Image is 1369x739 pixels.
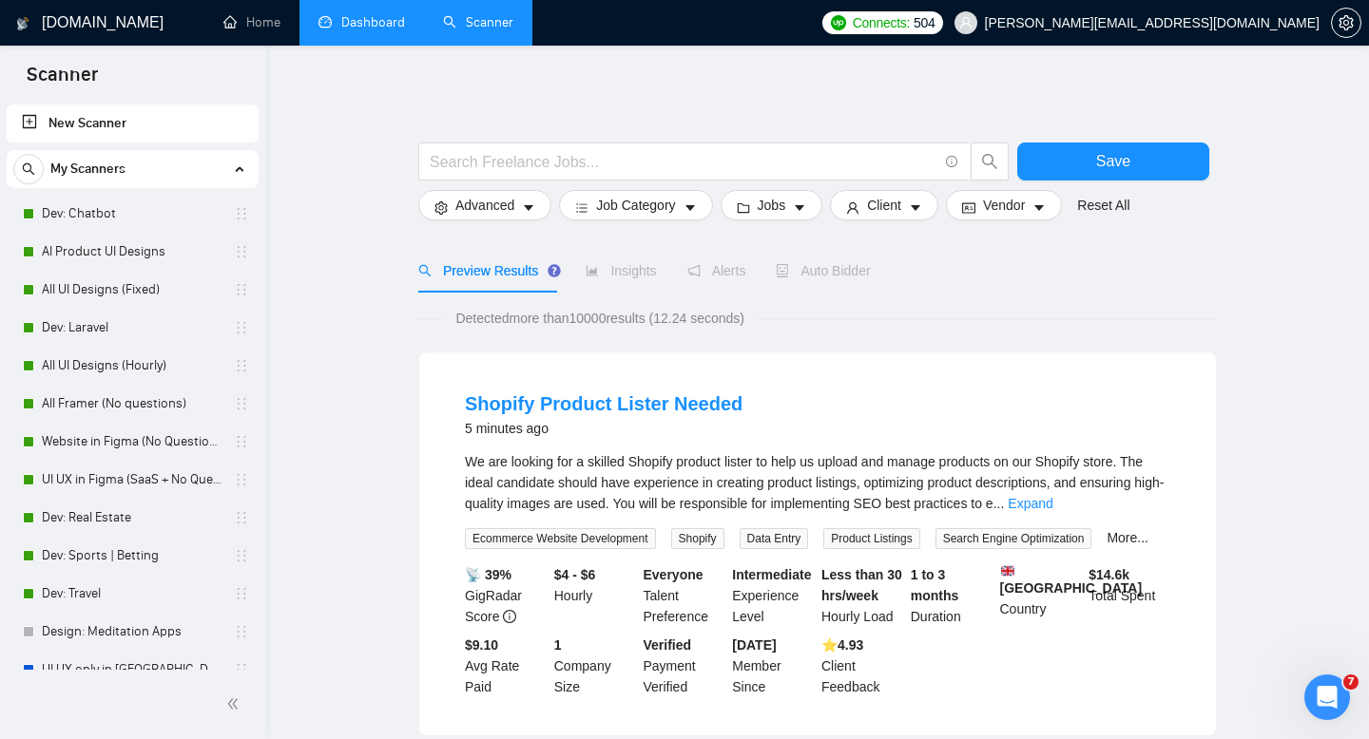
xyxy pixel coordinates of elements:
a: Dev: Travel [42,575,222,613]
a: Dev: Laravel [42,309,222,347]
button: settingAdvancedcaret-down [418,190,551,220]
span: robot [776,264,789,277]
a: Reset All [1077,195,1129,216]
span: caret-down [684,200,697,215]
span: Jobs [758,195,786,216]
button: idcardVendorcaret-down [946,190,1062,220]
span: Shopify [671,528,724,549]
span: holder [234,624,249,639]
button: folderJobscaret-down [721,190,823,220]
b: [DATE] [732,637,776,653]
span: We are looking for a skilled Shopify product lister to help us upload and manage products on our ... [465,454,1164,511]
img: 🇬🇧 [1001,564,1014,578]
div: Experience Level [728,564,818,627]
span: idcard [962,200,975,215]
span: Product Listings [823,528,919,549]
a: All UI Designs (Hourly) [42,347,222,385]
span: folder [737,200,750,215]
span: setting [434,200,448,215]
a: UI UX only in [GEOGRAPHIC_DATA] [42,651,222,689]
span: holder [234,510,249,525]
span: holder [234,472,249,487]
span: Detected more than 10000 results (12.24 seconds) [442,308,758,329]
span: info-circle [503,610,516,623]
div: Talent Preference [640,564,729,627]
b: Verified [644,637,692,653]
span: search [14,162,43,176]
span: 504 [914,12,935,33]
span: ... [993,496,1005,511]
span: search [972,153,1008,170]
a: AI Product UI Designs [42,233,222,271]
div: Hourly [550,564,640,627]
a: setting [1331,15,1361,30]
span: Preview Results [418,263,555,278]
span: caret-down [1032,200,1046,215]
span: Scanner [11,61,113,101]
span: Client [867,195,901,216]
div: Total Spent [1085,564,1174,627]
span: Alerts [687,263,746,278]
div: Duration [907,564,996,627]
div: Tooltip anchor [546,262,563,279]
span: holder [234,320,249,335]
button: barsJob Categorycaret-down [559,190,712,220]
span: holder [234,206,249,221]
span: holder [234,358,249,373]
button: search [13,154,44,184]
iframe: Intercom live chat [1304,674,1350,720]
span: holder [234,434,249,449]
img: logo [16,9,29,39]
span: area-chart [586,264,599,277]
div: GigRadar Score [461,564,550,627]
a: Dev: Chatbot [42,195,222,233]
b: Intermediate [732,567,811,582]
a: Website in Figma (No Questions) [42,423,222,461]
span: holder [234,548,249,563]
span: Save [1096,149,1130,173]
span: Auto Bidder [776,263,870,278]
b: $ 14.6k [1089,567,1129,582]
span: Advanced [455,195,514,216]
a: Dev: Real Estate [42,499,222,537]
a: homeHome [223,14,280,30]
a: New Scanner [22,104,243,142]
span: caret-down [793,200,806,215]
a: Expand [1008,496,1052,511]
div: Client Feedback [818,635,907,697]
span: Insights [586,263,656,278]
b: $4 - $6 [554,567,596,582]
span: Connects: [853,12,910,33]
span: notification [687,264,701,277]
div: We are looking for a skilled Shopify product lister to help us upload and manage products on our ... [465,451,1170,514]
span: holder [234,282,249,297]
span: setting [1332,15,1360,30]
button: search [971,142,1009,180]
a: Design: Meditation Apps [42,613,222,651]
b: Everyone [644,567,704,582]
div: Payment Verified [640,635,729,697]
span: bars [575,200,588,215]
span: Vendor [983,195,1025,216]
span: 7 [1343,674,1359,690]
span: Data Entry [740,528,809,549]
button: setting [1331,8,1361,38]
button: userClientcaret-down [830,190,938,220]
div: Company Size [550,635,640,697]
a: Shopify Product Lister Needed [465,393,742,414]
button: Save [1017,142,1209,180]
a: All UI Designs (Fixed) [42,271,222,309]
span: Ecommerce Website Development [465,528,656,549]
b: [GEOGRAPHIC_DATA] [1000,564,1143,596]
span: info-circle [946,156,958,168]
a: All Framer (No questions) [42,385,222,423]
b: 1 [554,637,562,653]
a: More... [1107,530,1148,545]
div: Member Since [728,635,818,697]
img: upwork-logo.png [831,15,846,30]
div: Hourly Load [818,564,907,627]
span: holder [234,244,249,259]
a: Dev: Sports | Betting [42,537,222,575]
span: user [846,200,859,215]
div: Country [996,564,1086,627]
